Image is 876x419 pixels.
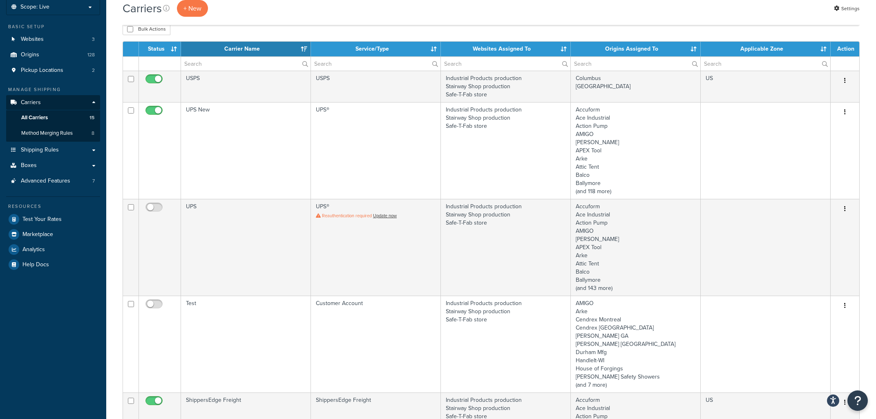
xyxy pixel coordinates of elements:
th: Applicable Zone: activate to sort column ascending [701,42,831,56]
button: Bulk Actions [123,23,170,35]
td: AMIGO Arke Cendrex Montreal Cendrex [GEOGRAPHIC_DATA] [PERSON_NAME] GA [PERSON_NAME] [GEOGRAPHIC_... [571,296,701,392]
span: 2 [92,67,95,74]
a: Websites 3 [6,32,100,47]
td: USPS [311,71,441,102]
span: Boxes [21,162,37,169]
th: Action [831,42,859,56]
div: Basic Setup [6,23,100,30]
h1: Carriers [123,0,162,16]
span: Reauthentication required [322,212,372,219]
input: Search [571,57,700,71]
th: Status: activate to sort column ascending [139,42,181,56]
span: Marketplace [22,231,53,238]
li: Advanced Features [6,174,100,189]
td: Customer Account [311,296,441,392]
td: Accuform Ace Industrial Action Pump AMIGO [PERSON_NAME] APEX Tool Arke Attic Tent Balco Ballymore... [571,199,701,296]
td: Industrial Products production Stairway Shop production Safe-T-Fab store [441,199,571,296]
span: 128 [87,51,95,58]
span: Origins [21,51,39,58]
th: Service/Type: activate to sort column ascending [311,42,441,56]
span: Websites [21,36,44,43]
span: 3 [92,36,95,43]
td: UPS® [311,102,441,199]
span: Method Merging Rules [21,130,73,137]
a: Update now [373,212,397,219]
a: Analytics [6,242,100,257]
td: UPS [181,199,311,296]
li: Origins [6,47,100,62]
span: Test Your Rates [22,216,62,223]
input: Search [181,57,311,71]
td: UPS New [181,102,311,199]
span: Carriers [21,99,41,106]
span: All Carriers [21,114,48,121]
input: Search [441,57,570,71]
span: Analytics [22,246,45,253]
input: Search [311,57,440,71]
th: Carrier Name: activate to sort column ascending [181,42,311,56]
td: USPS [181,71,311,102]
span: Pickup Locations [21,67,63,74]
span: 7 [92,178,95,185]
td: Accuform Ace Industrial Action Pump AMIGO [PERSON_NAME] APEX Tool Arke Attic Tent Balco Ballymore... [571,102,701,199]
a: Marketplace [6,227,100,242]
td: Industrial Products production Stairway Shop production Safe-T-Fab store [441,102,571,199]
span: Advanced Features [21,178,70,185]
button: Open Resource Center [847,390,868,411]
a: Test Your Rates [6,212,100,227]
th: Websites Assigned To: activate to sort column ascending [441,42,571,56]
a: Settings [834,3,860,14]
li: Method Merging Rules [6,126,100,141]
span: 8 [92,130,94,137]
td: Test [181,296,311,392]
span: Shipping Rules [21,147,59,154]
li: Pickup Locations [6,63,100,78]
th: Origins Assigned To: activate to sort column ascending [571,42,701,56]
li: Carriers [6,95,100,142]
a: All Carriers 15 [6,110,100,125]
td: Columbus [GEOGRAPHIC_DATA] [571,71,701,102]
td: Industrial Products production Stairway Shop production Safe-T-Fab store [441,296,571,392]
div: Manage Shipping [6,86,100,93]
a: Origins 128 [6,47,100,62]
td: Industrial Products production Stairway Shop production Safe-T-Fab store [441,71,571,102]
a: Boxes [6,158,100,173]
a: Shipping Rules [6,143,100,158]
a: Advanced Features 7 [6,174,100,189]
a: Method Merging Rules 8 [6,126,100,141]
a: Pickup Locations 2 [6,63,100,78]
span: Help Docs [22,261,49,268]
input: Search [701,57,830,71]
a: Help Docs [6,257,100,272]
td: US [701,71,831,102]
li: Websites [6,32,100,47]
span: Scope: Live [20,4,49,11]
div: Resources [6,203,100,210]
a: Carriers [6,95,100,110]
td: UPS® [311,199,441,296]
span: 15 [89,114,94,121]
li: All Carriers [6,110,100,125]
